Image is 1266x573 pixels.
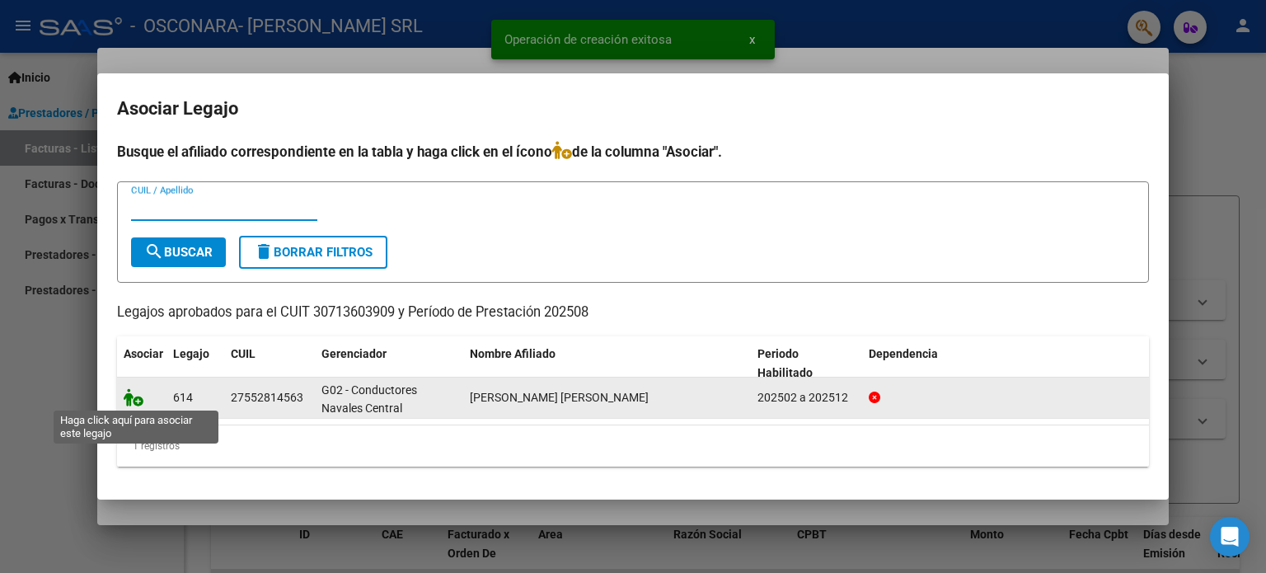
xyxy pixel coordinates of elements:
[751,336,862,391] datatable-header-cell: Periodo Habilitado
[117,93,1149,124] h2: Asociar Legajo
[224,336,315,391] datatable-header-cell: CUIL
[124,347,163,360] span: Asociar
[321,347,387,360] span: Gerenciador
[166,336,224,391] datatable-header-cell: Legajo
[173,347,209,360] span: Legajo
[869,347,938,360] span: Dependencia
[463,336,751,391] datatable-header-cell: Nombre Afiliado
[117,141,1149,162] h4: Busque el afiliado correspondiente en la tabla y haga click en el ícono de la columna "Asociar".
[231,347,256,360] span: CUIL
[254,242,274,261] mat-icon: delete
[131,237,226,267] button: Buscar
[117,425,1149,467] div: 1 registros
[117,336,166,391] datatable-header-cell: Asociar
[757,347,813,379] span: Periodo Habilitado
[321,383,417,416] span: G02 - Conductores Navales Central
[315,336,463,391] datatable-header-cell: Gerenciador
[144,245,213,260] span: Buscar
[117,303,1149,323] p: Legajos aprobados para el CUIT 30713603909 y Período de Prestación 202508
[757,388,856,407] div: 202502 a 202512
[862,336,1150,391] datatable-header-cell: Dependencia
[470,391,649,404] span: CASTILLO PEREZ SOFIA
[254,245,373,260] span: Borrar Filtros
[231,388,303,407] div: 27552814563
[144,242,164,261] mat-icon: search
[173,391,193,404] span: 614
[239,236,387,269] button: Borrar Filtros
[470,347,556,360] span: Nombre Afiliado
[1210,517,1250,557] div: Open Intercom Messenger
